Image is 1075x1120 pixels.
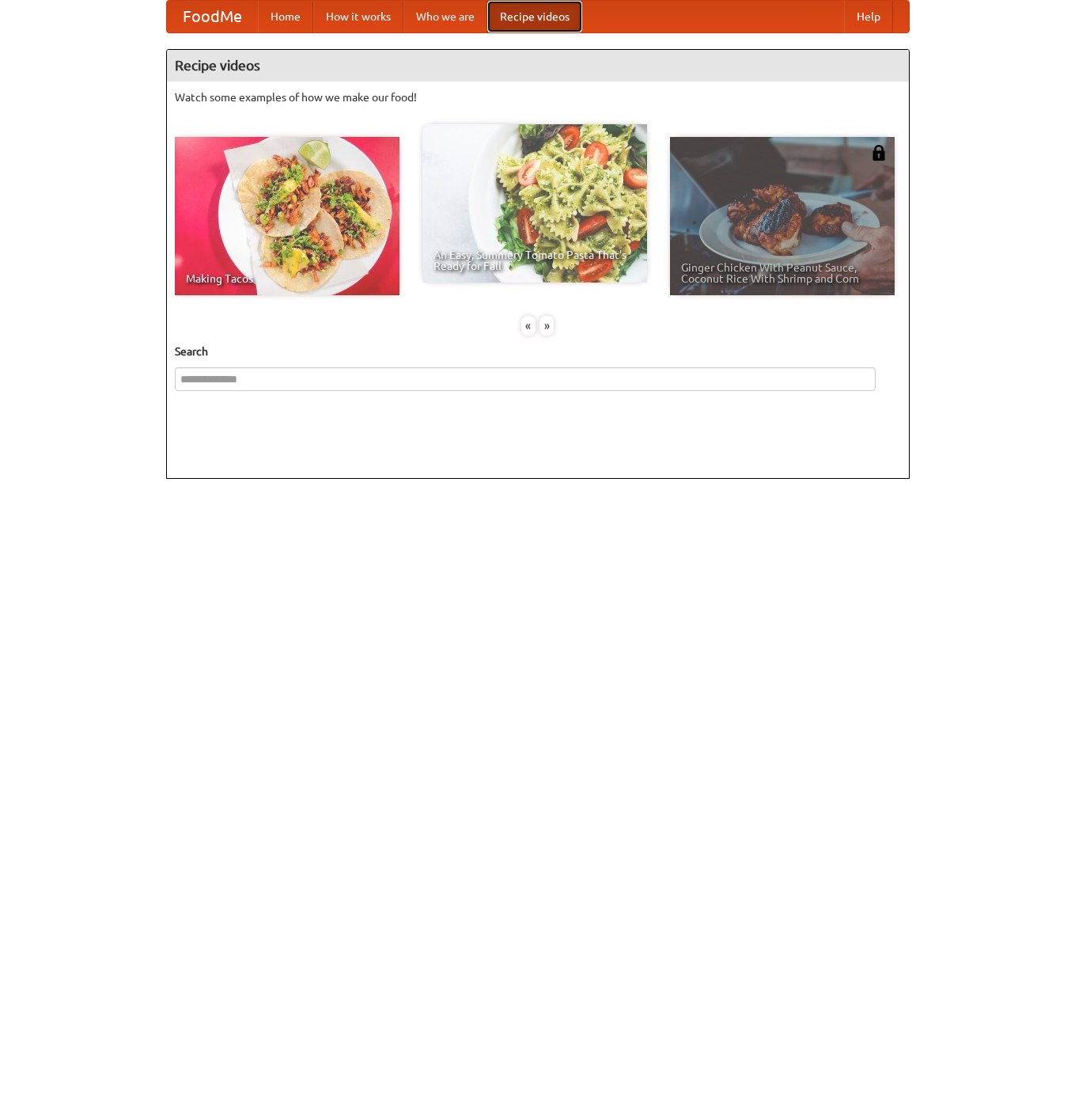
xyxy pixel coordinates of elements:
div: » [539,316,554,336]
a: An Easy, Summery Tomato Pasta That's Ready for Fall [422,124,647,283]
span: An Easy, Summery Tomato Pasta That's Ready for Fall [433,249,636,271]
h5: Search [175,344,901,359]
a: Making Tacos [175,137,399,295]
div: « [521,316,536,336]
a: Who we are [403,1,487,32]
h4: Recipe videos [167,50,909,82]
a: FoodMe [167,1,258,32]
a: Home [258,1,313,32]
p: Watch some examples of how we make our food! [175,89,901,105]
a: How it works [313,1,403,32]
a: Help [844,1,893,32]
img: 483408.png [871,145,887,161]
a: Recipe videos [487,1,582,32]
span: Making Tacos [186,273,388,284]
